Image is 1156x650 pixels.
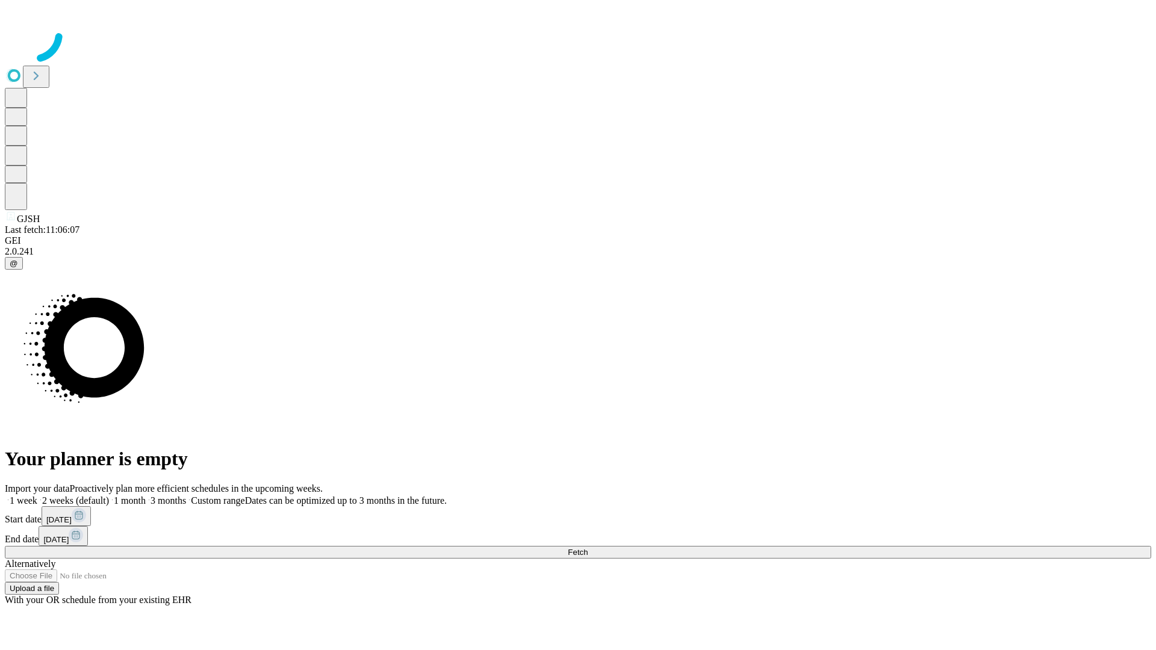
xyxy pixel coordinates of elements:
[5,582,59,595] button: Upload a file
[5,257,23,270] button: @
[42,506,91,526] button: [DATE]
[151,495,186,506] span: 3 months
[5,595,191,605] span: With your OR schedule from your existing EHR
[568,548,588,557] span: Fetch
[5,448,1151,470] h1: Your planner is empty
[5,546,1151,559] button: Fetch
[191,495,244,506] span: Custom range
[10,259,18,268] span: @
[5,506,1151,526] div: Start date
[5,526,1151,546] div: End date
[114,495,146,506] span: 1 month
[245,495,447,506] span: Dates can be optimized up to 3 months in the future.
[70,483,323,494] span: Proactively plan more efficient schedules in the upcoming weeks.
[42,495,109,506] span: 2 weeks (default)
[39,526,88,546] button: [DATE]
[5,235,1151,246] div: GEI
[5,483,70,494] span: Import your data
[5,246,1151,257] div: 2.0.241
[43,535,69,544] span: [DATE]
[10,495,37,506] span: 1 week
[46,515,72,524] span: [DATE]
[17,214,40,224] span: GJSH
[5,559,55,569] span: Alternatively
[5,224,79,235] span: Last fetch: 11:06:07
